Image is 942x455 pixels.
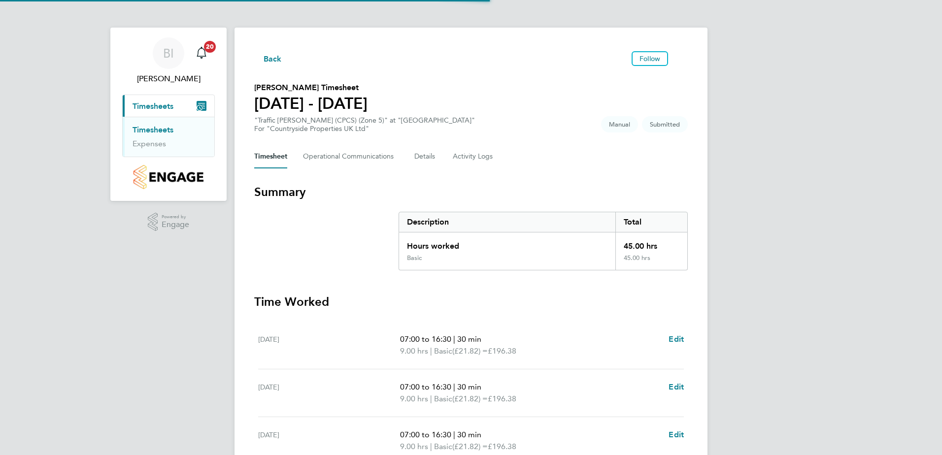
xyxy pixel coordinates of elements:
[400,430,451,439] span: 07:00 to 16:30
[303,145,399,168] button: Operational Communications
[434,345,452,357] span: Basic
[123,95,214,117] button: Timesheets
[457,430,481,439] span: 30 min
[407,254,422,262] div: Basic
[488,442,516,451] span: £196.38
[399,212,615,232] div: Description
[452,346,488,356] span: (£21.82) =
[414,145,437,168] button: Details
[122,165,215,189] a: Go to home page
[672,56,688,61] button: Timesheets Menu
[400,346,428,356] span: 9.00 hrs
[399,212,688,270] div: Summary
[453,334,455,344] span: |
[453,430,455,439] span: |
[457,334,481,344] span: 30 min
[399,232,615,254] div: Hours worked
[434,441,452,453] span: Basic
[204,41,216,53] span: 20
[457,382,481,391] span: 30 min
[615,232,687,254] div: 45.00 hrs
[110,28,227,201] nav: Main navigation
[162,221,189,229] span: Engage
[400,394,428,403] span: 9.00 hrs
[264,53,282,65] span: Back
[430,442,432,451] span: |
[669,334,684,344] span: Edit
[669,382,684,391] span: Edit
[430,394,432,403] span: |
[133,125,173,134] a: Timesheets
[258,381,400,405] div: [DATE]
[601,116,638,132] span: This timesheet was manually created.
[122,37,215,85] a: BI[PERSON_NAME]
[133,101,173,111] span: Timesheets
[669,430,684,439] span: Edit
[134,165,203,189] img: countryside-properties-logo-retina.png
[254,125,475,133] div: For "Countryside Properties UK Ltd"
[133,139,166,148] a: Expenses
[400,334,451,344] span: 07:00 to 16:30
[452,394,488,403] span: (£21.82) =
[615,254,687,270] div: 45.00 hrs
[642,116,688,132] span: This timesheet is Submitted.
[488,346,516,356] span: £196.38
[615,212,687,232] div: Total
[254,294,688,310] h3: Time Worked
[254,116,475,133] div: "Traffic [PERSON_NAME] (CPCS) (Zone 5)" at "[GEOGRAPHIC_DATA]"
[258,333,400,357] div: [DATE]
[254,184,688,200] h3: Summary
[148,213,190,231] a: Powered byEngage
[254,52,282,65] button: Back
[669,381,684,393] a: Edit
[632,51,668,66] button: Follow
[639,54,660,63] span: Follow
[452,442,488,451] span: (£21.82) =
[254,94,368,113] h1: [DATE] - [DATE]
[122,73,215,85] span: Ben Ioannou
[669,333,684,345] a: Edit
[453,382,455,391] span: |
[400,442,428,451] span: 9.00 hrs
[400,382,451,391] span: 07:00 to 16:30
[488,394,516,403] span: £196.38
[434,393,452,405] span: Basic
[163,47,174,60] span: BI
[254,82,368,94] h2: [PERSON_NAME] Timesheet
[669,429,684,441] a: Edit
[258,429,400,453] div: [DATE]
[162,213,189,221] span: Powered by
[453,145,494,168] button: Activity Logs
[192,37,211,69] a: 20
[430,346,432,356] span: |
[254,145,287,168] button: Timesheet
[123,117,214,157] div: Timesheets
